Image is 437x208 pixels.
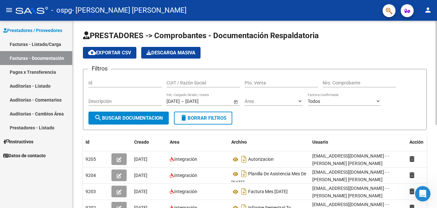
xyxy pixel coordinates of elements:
mat-icon: delete [180,114,188,122]
span: [DATE] [134,189,147,194]
span: Exportar CSV [88,50,131,56]
span: [EMAIL_ADDRESS][DOMAIN_NAME] - - [PERSON_NAME] [PERSON_NAME] [312,170,389,182]
span: - ospg [51,3,72,17]
button: Exportar CSV [83,47,136,59]
input: Start date [167,99,180,104]
span: Borrar Filtros [180,115,226,121]
span: [DATE] [134,173,147,178]
h3: Filtros [88,64,111,73]
button: Descarga Masiva [141,47,201,59]
mat-icon: person [424,6,432,14]
span: Autorizacion [248,157,274,162]
datatable-header-cell: Usuario [310,135,407,149]
button: Borrar Filtros [174,112,232,125]
i: Descargar documento [240,169,248,179]
span: 9205 [86,157,96,162]
span: – [181,99,184,104]
button: Open calendar [232,98,239,105]
span: Prestadores / Proveedores [3,27,62,34]
span: Planilla De Asistencia Mes De [DATE] [231,171,306,185]
span: PRESTADORES -> Comprobantes - Documentación Respaldatoria [83,31,319,40]
datatable-header-cell: Area [167,135,229,149]
span: Integración [174,173,197,178]
i: Descargar documento [240,154,248,164]
span: [EMAIL_ADDRESS][DOMAIN_NAME] - - [PERSON_NAME] [PERSON_NAME] [312,186,389,198]
button: Buscar Documentacion [88,112,169,125]
span: Factura Mes [DATE] [248,189,288,194]
datatable-header-cell: Id [83,135,109,149]
span: 9203 [86,189,96,194]
span: Integración [174,157,197,162]
iframe: Intercom live chat [415,186,431,202]
span: - [PERSON_NAME] [PERSON_NAME] [72,3,187,17]
app-download-masive: Descarga masiva de comprobantes (adjuntos) [141,47,201,59]
span: Acción [409,139,423,145]
i: Descargar documento [240,186,248,197]
span: Usuario [312,139,328,145]
mat-icon: search [94,114,102,122]
span: Buscar Documentacion [94,115,163,121]
span: Area [170,139,179,145]
span: Todos [308,99,320,104]
span: Descarga Masiva [146,50,195,56]
input: End date [185,99,217,104]
span: 9204 [86,173,96,178]
mat-icon: cloud_download [88,49,96,56]
mat-icon: menu [5,6,13,14]
span: Integración [174,189,197,194]
span: Instructivos [3,138,33,145]
span: [DATE] [134,157,147,162]
span: Área [245,99,297,104]
span: Id [86,139,89,145]
span: Datos de contacto [3,152,46,159]
datatable-header-cell: Archivo [229,135,310,149]
span: Creado [134,139,149,145]
datatable-header-cell: Creado [132,135,167,149]
span: [EMAIL_ADDRESS][DOMAIN_NAME] - - [PERSON_NAME] [PERSON_NAME] [312,153,389,166]
span: Archivo [231,139,247,145]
